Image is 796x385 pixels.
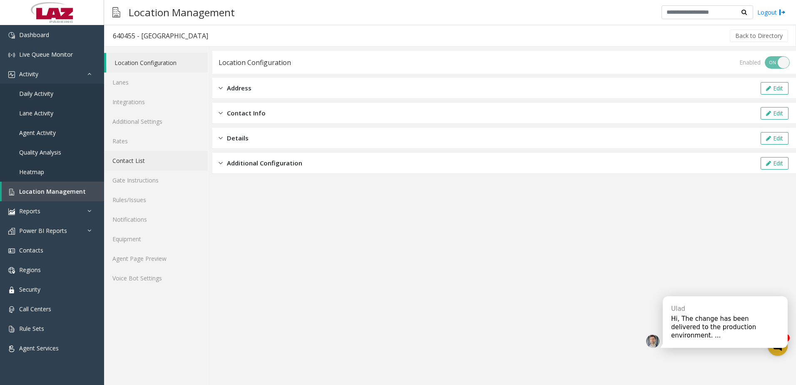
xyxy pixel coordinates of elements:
[219,83,223,93] img: closed
[219,158,223,168] img: closed
[8,208,15,215] img: 'icon'
[19,305,51,313] span: Call Centers
[104,190,208,210] a: Rules/Issues
[227,158,302,168] span: Additional Configuration
[104,268,208,288] a: Voice Bot Settings
[219,108,223,118] img: closed
[8,326,15,332] img: 'icon'
[113,30,208,41] div: 640455 - [GEOGRAPHIC_DATA]
[19,168,44,176] span: Heatmap
[219,133,223,143] img: closed
[19,344,59,352] span: Agent Services
[739,58,761,67] div: Enabled
[8,32,15,39] img: 'icon'
[19,70,38,78] span: Activity
[8,189,15,195] img: 'icon'
[19,227,67,235] span: Power BI Reports
[19,246,43,254] span: Contacts
[19,207,40,215] span: Reports
[19,325,44,332] span: Rule Sets
[124,2,239,22] h3: Location Management
[19,90,53,97] span: Daily Activity
[104,151,208,170] a: Contact List
[19,109,53,117] span: Lane Activity
[19,31,49,39] span: Dashboard
[8,287,15,293] img: 'icon'
[104,170,208,190] a: Gate Instructions
[761,107,789,120] button: Edit
[19,187,86,195] span: Location Management
[8,345,15,352] img: 'icon'
[8,228,15,235] img: 'icon'
[112,2,120,22] img: pageIcon
[227,83,251,93] span: Address
[757,8,786,17] a: Logout
[8,71,15,78] img: 'icon'
[104,249,208,268] a: Agent Page Preview
[779,8,786,17] img: logout
[761,132,789,145] button: Edit
[8,306,15,313] img: 'icon'
[104,112,208,131] a: Additional Settings
[761,82,789,95] button: Edit
[227,133,249,143] span: Details
[646,335,659,348] img: veEfyhYEeYjFMfSYv6gK5etHJOiX59BsolBhEr1sLJsJwMkL2CxuT8ccozkRpy6LBRVCX9nXU66.png
[671,305,779,313] div: Ulad
[219,57,291,68] div: Location Configuration
[19,266,41,274] span: Regions
[8,247,15,254] img: 'icon'
[227,108,266,118] span: Contact Info
[19,148,61,156] span: Quality Analysis
[104,229,208,249] a: Equipment
[104,131,208,151] a: Rates
[2,182,104,201] a: Location Management
[761,157,789,170] button: Edit
[671,315,779,340] div: Hi, The change has been delivered to the production environment. ...
[8,52,15,58] img: 'icon'
[104,92,208,112] a: Integrations
[730,30,788,42] button: Back to Directory
[104,210,208,229] a: Notifications
[19,129,56,137] span: Agent Activity
[104,72,208,92] a: Lanes
[19,285,40,293] span: Security
[8,267,15,274] img: 'icon'
[19,50,73,58] span: Live Queue Monitor
[106,53,208,72] a: Location Configuration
